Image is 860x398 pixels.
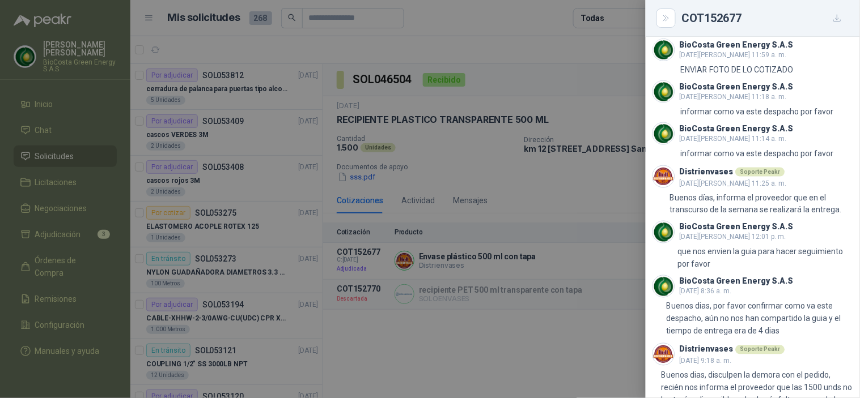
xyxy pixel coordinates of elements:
span: [DATE][PERSON_NAME] 11:18 a. m. [680,93,787,101]
img: Company Logo [653,166,675,187]
span: [DATE] 9:18 a. m. [680,357,732,365]
div: Soporte Peakr [736,345,785,354]
img: Company Logo [653,123,675,144]
span: [DATE][PERSON_NAME] 11:14 a. m. [680,135,787,143]
div: COT152677 [682,9,846,27]
p: informar como va este despacho por favor [681,147,834,160]
div: Soporte Peakr [736,168,785,177]
p: ENVIAR FOTO DE LO COTIZADO [681,63,794,76]
p: informar como va este despacho por favor [681,105,834,118]
button: Close [659,11,673,25]
h3: BioCosta Green Energy S.A.S [680,224,794,230]
img: Company Logo [653,81,675,102]
span: [DATE][PERSON_NAME] 12:01 p. m. [680,233,786,241]
h3: Distrienvases [680,346,734,353]
span: [DATE][PERSON_NAME] 11:59 a. m. [680,51,787,59]
p: Buenos días, informa el proveedor que en el transcurso de la semana se realizará la entrega. [670,191,853,216]
p: Buenos dias, por favor confirmar como va este despacho, aún no nos han compartido la guia y el ti... [667,300,853,337]
span: [DATE][PERSON_NAME] 11:25 a. m. [680,179,787,187]
img: Company Logo [653,344,675,365]
img: Company Logo [653,221,675,243]
h3: BioCosta Green Energy S.A.S [680,42,794,48]
span: [DATE] 8:36 a. m. [680,288,732,296]
h3: BioCosta Green Energy S.A.S [680,126,794,132]
img: Company Logo [653,39,675,61]
h3: BioCosta Green Energy S.A.S [680,84,794,90]
img: Company Logo [653,276,675,297]
h3: Distrienvases [680,169,734,175]
p: que nos envien la guia para hacer seguimiento por favor [678,246,853,271]
h3: BioCosta Green Energy S.A.S [680,279,794,285]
